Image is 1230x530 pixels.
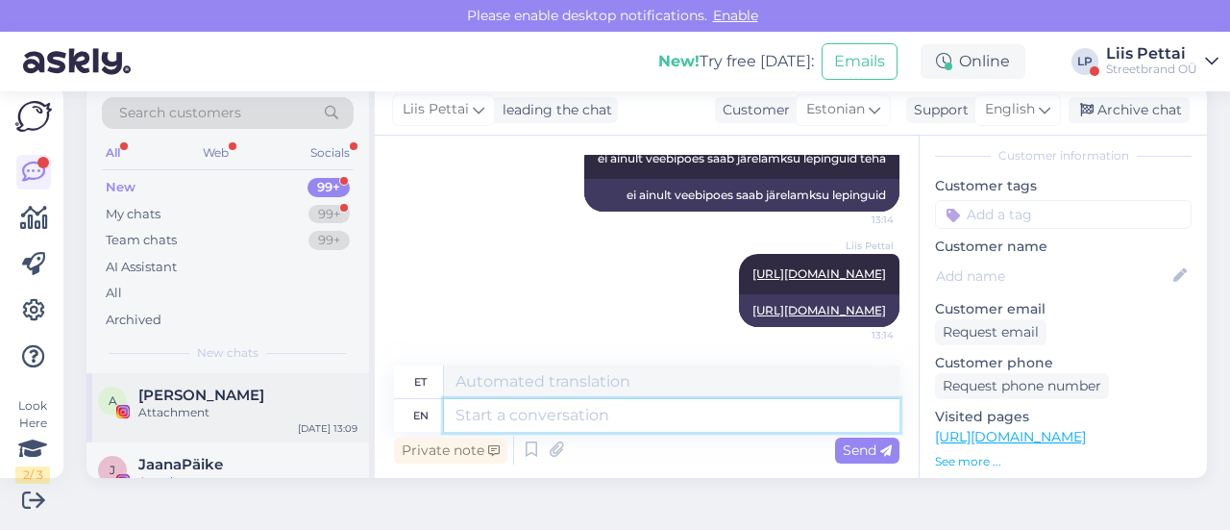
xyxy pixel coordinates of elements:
[15,101,52,132] img: Askly Logo
[15,467,50,484] div: 2 / 3
[197,344,258,362] span: New chats
[106,178,135,197] div: New
[138,404,357,421] div: Attachment
[15,397,50,484] div: Look Here
[119,103,241,123] span: Search customers
[935,373,1109,399] div: Request phone number
[598,151,886,165] span: ei ainult veebipoes saab järelamksu lepinguid teha
[394,438,507,464] div: Private note
[199,140,233,165] div: Web
[1069,97,1190,123] div: Archive chat
[106,258,177,277] div: AI Assistant
[584,179,899,212] div: ei ainult veebipoes saab järelamksu lepinguid
[843,442,892,459] span: Send
[935,200,1192,229] input: Add a tag
[403,99,469,120] span: Liis Pettai
[658,50,814,73] div: Try free [DATE]:
[752,266,886,281] a: [URL][DOMAIN_NAME]
[106,311,161,330] div: Archived
[308,231,350,250] div: 99+
[822,328,894,342] span: 13:14
[1071,48,1098,75] div: LP
[906,100,969,120] div: Support
[935,453,1192,470] p: See more ...
[715,100,790,120] div: Customer
[1106,46,1218,77] a: Liis PettaiStreetbrand OÜ
[806,99,865,120] span: Estonian
[1106,62,1197,77] div: Streetbrand OÜ
[935,428,1086,445] a: [URL][DOMAIN_NAME]
[822,213,894,227] span: 13:14
[106,284,122,303] div: All
[936,265,1169,287] input: Add name
[935,237,1192,257] p: Customer name
[106,231,177,250] div: Team chats
[752,303,886,317] a: [URL][DOMAIN_NAME]
[138,456,223,473] span: JaanaPäike
[307,140,354,165] div: Socials
[110,463,115,477] span: J
[935,147,1192,164] div: Customer information
[138,387,264,404] span: Ant Nurhan
[935,353,1192,373] p: Customer phone
[102,140,124,165] div: All
[822,239,894,253] span: Liis Pettai
[921,44,1025,79] div: Online
[935,176,1192,196] p: Customer tags
[658,52,700,70] b: New!
[707,7,764,24] span: Enable
[935,407,1192,427] p: Visited pages
[822,43,898,80] button: Emails
[298,421,357,436] div: [DATE] 13:09
[985,99,1035,120] span: English
[138,473,357,491] div: Attachment
[935,299,1192,319] p: Customer email
[935,319,1046,345] div: Request email
[109,393,117,408] span: A
[308,205,350,224] div: 99+
[414,366,427,398] div: et
[495,100,612,120] div: leading the chat
[106,205,160,224] div: My chats
[413,399,429,432] div: en
[1106,46,1197,62] div: Liis Pettai
[307,178,350,197] div: 99+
